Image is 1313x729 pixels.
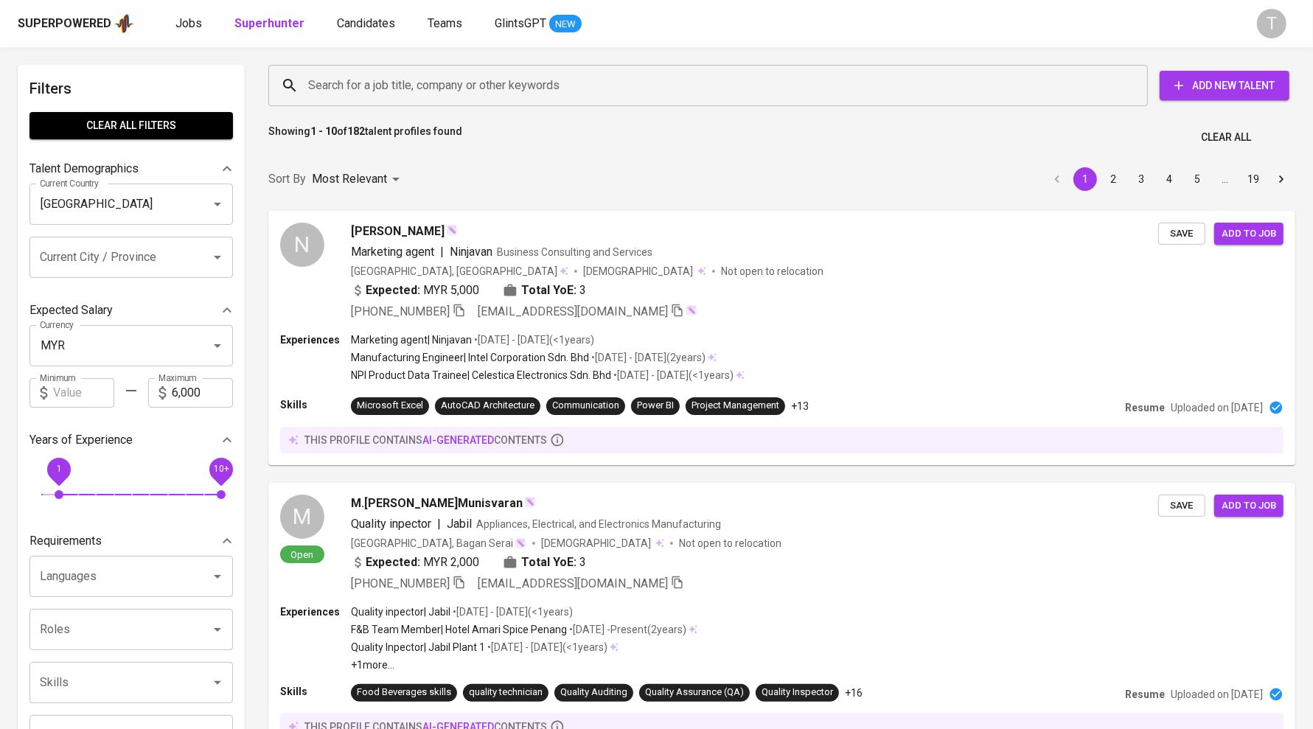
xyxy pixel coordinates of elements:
[337,16,395,30] span: Candidates
[351,245,434,259] span: Marketing agent
[611,368,734,383] p: • [DATE] - [DATE] ( <1 years )
[234,16,304,30] b: Superhunter
[29,160,139,178] p: Talent Demographics
[1270,167,1293,191] button: Go to next page
[207,335,228,356] button: Open
[1157,167,1181,191] button: Go to page 4
[1166,226,1198,243] span: Save
[579,282,586,299] span: 3
[268,211,1295,465] a: N[PERSON_NAME]Marketing agent|NinjavanBusiness Consulting and Services[GEOGRAPHIC_DATA], [GEOGRAP...
[280,223,324,267] div: N
[679,536,781,551] p: Not open to relocation
[440,243,444,261] span: |
[312,170,387,188] p: Most Relevant
[686,304,697,316] img: magic_wand.svg
[207,566,228,587] button: Open
[1201,128,1251,147] span: Clear All
[721,264,823,279] p: Not open to relocation
[1129,167,1153,191] button: Go to page 3
[18,15,111,32] div: Superpowered
[645,686,744,700] div: Quality Assurance (QA)
[428,15,465,33] a: Teams
[351,332,472,347] p: Marketing agent | Ninjavan
[1101,167,1125,191] button: Go to page 2
[29,77,233,100] h6: Filters
[280,332,351,347] p: Experiences
[549,17,582,32] span: NEW
[472,332,594,347] p: • [DATE] - [DATE] ( <1 years )
[280,397,351,412] p: Skills
[351,536,526,551] div: [GEOGRAPHIC_DATA], Bagan Serai
[541,536,653,551] span: [DEMOGRAPHIC_DATA]
[1043,167,1295,191] nav: pagination navigation
[692,399,779,413] div: Project Management
[437,515,441,533] span: |
[175,16,202,30] span: Jobs
[29,296,233,325] div: Expected Salary
[351,282,479,299] div: MYR 5,000
[521,554,577,571] b: Total YoE:
[478,304,668,318] span: [EMAIL_ADDRESS][DOMAIN_NAME]
[268,124,462,151] p: Showing of talent profiles found
[515,537,526,549] img: magic_wand.svg
[29,301,113,319] p: Expected Salary
[521,282,577,299] b: Total YoE:
[450,604,573,619] p: • [DATE] - [DATE] ( <1 years )
[1158,223,1205,245] button: Save
[29,532,102,550] p: Requirements
[207,619,228,640] button: Open
[172,378,233,408] input: Value
[579,554,586,571] span: 3
[114,13,134,35] img: app logo
[1222,226,1276,243] span: Add to job
[351,495,523,512] span: M.[PERSON_NAME]Munisvaran
[791,399,809,414] p: +13
[1158,495,1205,517] button: Save
[312,166,405,193] div: Most Relevant
[637,399,674,413] div: Power BI
[304,433,547,447] p: this profile contains contents
[1257,9,1286,38] div: T
[207,194,228,214] button: Open
[351,223,445,240] span: [PERSON_NAME]
[450,245,492,259] span: Ninjavan
[1222,498,1276,515] span: Add to job
[446,224,458,236] img: magic_wand.svg
[441,399,534,413] div: AutoCAD Architecture
[845,686,863,700] p: +16
[366,282,420,299] b: Expected:
[347,125,365,137] b: 182
[351,640,485,655] p: Quality Inpector | Jabil Plant 1
[285,548,320,561] span: Open
[469,686,543,700] div: quality technician
[351,350,589,365] p: Manufacturing Engineer | Intel Corporation Sdn. Bhd
[351,554,479,571] div: MYR 2,000
[29,526,233,556] div: Requirements
[351,304,450,318] span: [PHONE_NUMBER]
[207,672,228,693] button: Open
[175,15,205,33] a: Jobs
[1185,167,1209,191] button: Go to page 5
[1241,167,1265,191] button: Go to page 19
[234,15,307,33] a: Superhunter
[560,686,627,700] div: Quality Auditing
[1214,495,1284,517] button: Add to job
[485,640,607,655] p: • [DATE] - [DATE] ( <1 years )
[1166,498,1198,515] span: Save
[213,464,229,474] span: 10+
[207,247,228,268] button: Open
[268,170,306,188] p: Sort By
[29,425,233,455] div: Years of Experience
[552,399,619,413] div: Communication
[1171,77,1278,95] span: Add New Talent
[476,518,721,530] span: Appliances, Electrical, and Electronics Manufacturing
[351,576,450,590] span: [PHONE_NUMBER]
[280,495,324,539] div: M
[57,464,62,474] span: 1
[337,15,398,33] a: Candidates
[351,622,567,637] p: F&B Team Member | Hotel Amari Spice Penang
[1125,687,1165,702] p: Resume
[366,554,420,571] b: Expected:
[29,112,233,139] button: Clear All filters
[1195,124,1257,151] button: Clear All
